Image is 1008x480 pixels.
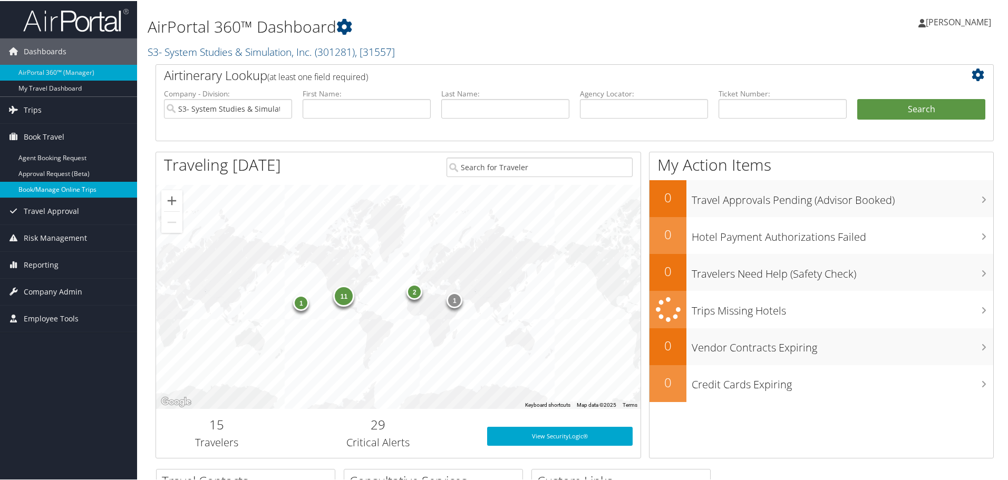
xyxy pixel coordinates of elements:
[525,400,570,408] button: Keyboard shortcuts
[333,285,354,306] div: 11
[623,401,637,407] a: Terms (opens in new tab)
[692,223,993,243] h3: Hotel Payment Authorizations Failed
[164,415,269,433] h2: 15
[692,260,993,280] h3: Travelers Need Help (Safety Check)
[159,394,193,408] img: Google
[267,70,368,82] span: (at least one field required)
[692,187,993,207] h3: Travel Approvals Pending (Advisor Booked)
[23,7,129,32] img: airportal-logo.png
[355,44,395,58] span: , [ 31557 ]
[148,44,395,58] a: S3- System Studies & Simulation, Inc.
[24,37,66,64] span: Dashboards
[161,189,182,210] button: Zoom in
[441,87,569,98] label: Last Name:
[303,87,431,98] label: First Name:
[447,156,633,176] input: Search for Traveler
[692,371,993,391] h3: Credit Cards Expiring
[24,251,59,277] span: Reporting
[447,291,462,307] div: 1
[719,87,847,98] label: Ticket Number:
[580,87,708,98] label: Agency Locator:
[918,5,1002,37] a: [PERSON_NAME]
[164,65,916,83] h2: Airtinerary Lookup
[164,87,292,98] label: Company - Division:
[164,434,269,449] h3: Travelers
[24,96,42,122] span: Trips
[650,261,686,279] h2: 0
[285,415,471,433] h2: 29
[650,327,993,364] a: 0Vendor Contracts Expiring
[148,15,717,37] h1: AirPortal 360™ Dashboard
[24,123,64,149] span: Book Travel
[650,188,686,205] h2: 0
[406,283,422,299] div: 2
[650,179,993,216] a: 0Travel Approvals Pending (Advisor Booked)
[650,153,993,175] h1: My Action Items
[159,394,193,408] a: Open this area in Google Maps (opens a new window)
[161,211,182,232] button: Zoom out
[650,216,993,253] a: 0Hotel Payment Authorizations Failed
[650,290,993,327] a: Trips Missing Hotels
[650,336,686,354] h2: 0
[692,334,993,354] h3: Vendor Contracts Expiring
[857,98,985,119] button: Search
[285,434,471,449] h3: Critical Alerts
[164,153,281,175] h1: Traveling [DATE]
[577,401,616,407] span: Map data ©2025
[24,305,79,331] span: Employee Tools
[692,297,993,317] h3: Trips Missing Hotels
[650,364,993,401] a: 0Credit Cards Expiring
[487,426,633,445] a: View SecurityLogic®
[650,373,686,390] h2: 0
[24,278,82,304] span: Company Admin
[315,44,355,58] span: ( 301281 )
[24,197,79,223] span: Travel Approval
[926,15,991,27] span: [PERSON_NAME]
[650,253,993,290] a: 0Travelers Need Help (Safety Check)
[24,224,87,250] span: Risk Management
[293,294,309,310] div: 1
[650,224,686,242] h2: 0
